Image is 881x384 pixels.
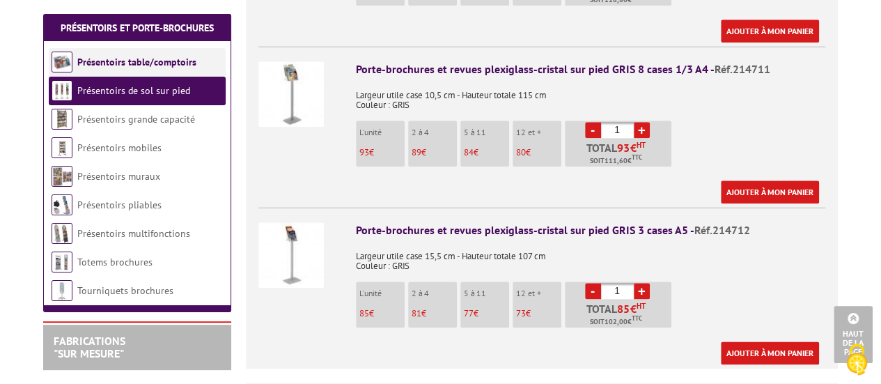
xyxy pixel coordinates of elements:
[77,141,162,154] a: Présentoirs mobiles
[630,303,637,314] span: €
[516,146,526,158] span: 80
[54,334,125,360] a: FABRICATIONS"Sur Mesure"
[637,140,646,150] sup: HT
[359,289,405,298] p: L'unité
[832,337,881,384] button: Cookies (fenêtre modale)
[77,199,162,211] a: Présentoirs pliables
[834,306,873,363] a: Haut de la page
[52,280,72,301] img: Tourniquets brochures
[77,84,190,97] a: Présentoirs de sol sur pied
[516,289,561,298] p: 12 et +
[77,227,190,240] a: Présentoirs multifonctions
[568,303,671,328] p: Total
[694,223,750,237] span: Réf.214712
[464,146,474,158] span: 84
[568,142,671,167] p: Total
[52,223,72,244] img: Présentoirs multifonctions
[412,309,457,318] p: €
[52,166,72,187] img: Présentoirs muraux
[605,155,627,167] span: 111,60
[585,283,601,299] a: -
[77,256,153,268] a: Totems brochures
[356,242,825,271] p: Largeur utile case 15,5 cm - Hauteur totale 107 cm Couleur : GRIS
[258,61,324,127] img: Porte-brochures et revues plexiglass-cristal sur pied GRIS 8 cases 1/3 A4
[605,316,627,328] span: 102,00
[634,122,650,138] a: +
[721,181,819,203] a: Ajouter à mon panier
[630,142,637,153] span: €
[359,307,369,319] span: 85
[516,309,561,318] p: €
[52,137,72,158] img: Présentoirs mobiles
[356,81,825,110] p: Largeur utile case 10,5 cm - Hauteur totale 115 cm Couleur : GRIS
[356,222,825,238] div: Porte-brochures et revues plexiglass-cristal sur pied GRIS 3 cases A5 -
[52,252,72,272] img: Totems brochures
[356,61,825,77] div: Porte-brochures et revues plexiglass-cristal sur pied GRIS 8 cases 1/3 A4 -
[359,148,405,158] p: €
[412,146,421,158] span: 89
[464,309,509,318] p: €
[412,148,457,158] p: €
[52,80,72,101] img: Présentoirs de sol sur pied
[52,52,72,72] img: Présentoirs table/comptoirs
[617,142,630,153] span: 93
[77,56,196,68] a: Présentoirs table/comptoirs
[585,122,601,138] a: -
[839,342,874,377] img: Cookies (fenêtre modale)
[359,128,405,137] p: L'unité
[632,314,642,322] sup: TTC
[412,289,457,298] p: 2 à 4
[634,283,650,299] a: +
[721,20,819,43] a: Ajouter à mon panier
[715,62,770,76] span: Réf.214711
[464,128,509,137] p: 5 à 11
[617,303,630,314] span: 85
[359,146,369,158] span: 93
[632,153,642,161] sup: TTC
[464,307,474,319] span: 77
[412,307,421,319] span: 81
[61,22,214,34] a: Présentoirs et Porte-brochures
[52,109,72,130] img: Présentoirs grande capacité
[412,128,457,137] p: 2 à 4
[52,194,72,215] img: Présentoirs pliables
[590,155,642,167] span: Soit €
[464,148,509,158] p: €
[516,128,561,137] p: 12 et +
[721,341,819,364] a: Ajouter à mon panier
[637,301,646,311] sup: HT
[590,316,642,328] span: Soit €
[464,289,509,298] p: 5 à 11
[258,222,324,288] img: Porte-brochures et revues plexiglass-cristal sur pied GRIS 3 cases A5
[359,309,405,318] p: €
[516,148,561,158] p: €
[77,284,173,297] a: Tourniquets brochures
[77,113,195,125] a: Présentoirs grande capacité
[516,307,526,319] span: 73
[77,170,160,183] a: Présentoirs muraux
